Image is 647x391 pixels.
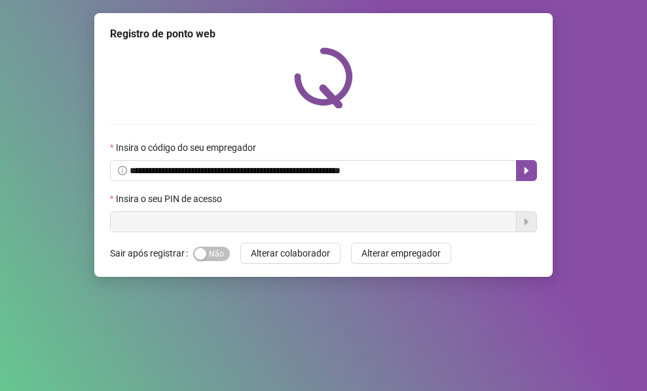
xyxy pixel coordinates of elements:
button: Alterar empregador [351,243,451,264]
label: Sair após registrar [110,243,193,264]
img: QRPoint [294,47,353,108]
span: caret-right [521,165,532,176]
label: Insira o código do seu empregador [110,140,265,155]
span: info-circle [118,166,127,175]
span: Alterar empregador [361,246,441,260]
div: Registro de ponto web [110,26,537,42]
label: Insira o seu PIN de acesso [110,192,231,206]
span: Alterar colaborador [251,246,330,260]
button: Alterar colaborador [240,243,341,264]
